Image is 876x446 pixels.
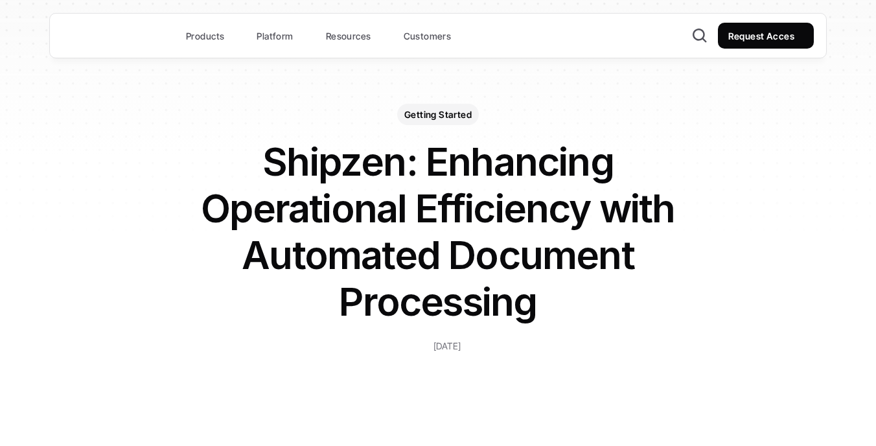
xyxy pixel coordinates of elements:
p: Resources [326,29,371,43]
p: Platform [257,29,293,43]
h1: Shipzen: Enhancing Operational Efficiency with Automated Document Processing [179,138,697,325]
button: Search Icon [691,27,708,44]
p: Request Acces [728,29,794,43]
p: Customers [404,29,452,43]
a: Request Acces [718,23,814,49]
a: Products [178,24,246,47]
p: Getting Started [404,108,472,121]
p: Products [186,29,224,43]
p: [DATE] [433,338,461,354]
